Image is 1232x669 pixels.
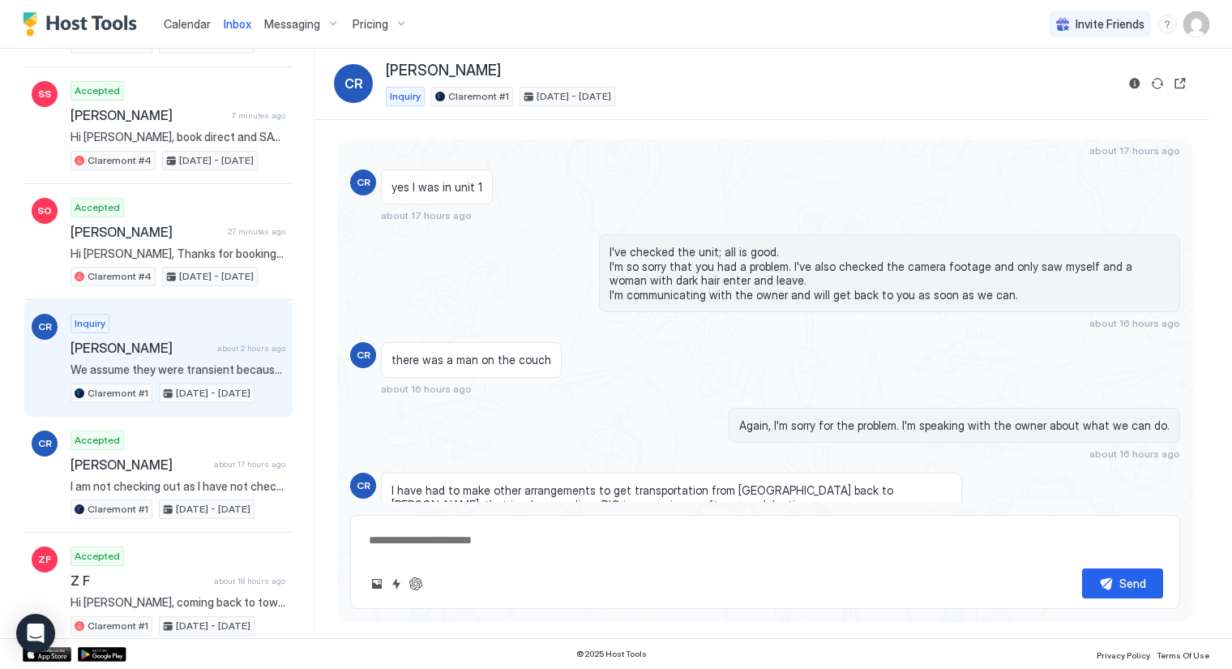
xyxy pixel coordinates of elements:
span: Hi [PERSON_NAME], coming back to town again for a concert. Go to color is black, white things wer... [71,595,285,610]
span: [DATE] - [DATE] [179,269,254,284]
a: Privacy Policy [1097,645,1150,663]
span: Hi [PERSON_NAME], Thanks for booking with us. We look forward to hosting you. The address of the ... [71,247,285,261]
button: Reservation information [1125,74,1144,93]
span: Pricing [353,17,388,32]
span: about 17 hours ago [1089,144,1180,157]
span: about 16 hours ago [381,383,472,395]
span: [DATE] - [DATE] [179,153,254,168]
button: Sync reservation [1148,74,1167,93]
span: Accepted [75,433,120,448]
span: Accepted [75,84,120,98]
span: Inquiry [390,89,421,104]
div: Open Intercom Messenger [16,614,55,653]
span: Terms Of Use [1157,650,1209,660]
span: Claremont #1 [88,502,148,517]
a: Google Play Store [78,647,126,662]
a: App Store [23,647,71,662]
span: about 16 hours ago [1089,448,1180,460]
span: Inquiry [75,316,105,331]
div: User profile [1183,11,1209,37]
span: about 2 hours ago [217,343,285,354]
span: [PERSON_NAME] [386,62,501,80]
div: menu [1157,15,1177,34]
span: Privacy Policy [1097,650,1150,660]
span: [DATE] - [DATE] [176,502,250,517]
div: Send [1119,575,1146,592]
span: Accepted [75,200,120,215]
span: Claremont #1 [88,619,148,633]
span: 27 minutes ago [228,226,285,237]
span: [PERSON_NAME] [71,340,211,356]
span: Messaging [264,17,320,32]
span: Calendar [164,17,211,31]
a: Host Tools Logo [23,12,144,36]
span: SS [38,87,51,101]
span: yes I was in unit 1 [391,180,482,195]
span: Accepted [75,549,120,564]
button: Quick reply [387,574,406,594]
a: Terms Of Use [1157,645,1209,663]
span: about 18 hours ago [214,576,285,586]
span: about 17 hours ago [381,209,472,221]
span: Claremont #4 [88,153,152,168]
span: Again, I'm sorry for the problem. I'm speaking with the owner about what we can do. [739,418,1170,433]
span: 7 minutes ago [232,110,285,121]
button: Upload image [367,574,387,594]
span: SO [37,204,52,218]
span: I have had to make other arrangements to get transportation from [GEOGRAPHIC_DATA] back to [PERSO... [391,483,952,512]
span: Hi [PERSON_NAME], book direct and SAVE MONEY NEXT TIME or share with friends. :-) [URL][DOMAIN_NA... [71,130,285,144]
span: CR [344,74,363,93]
span: Z F [71,573,207,589]
span: CR [357,175,370,190]
span: [DATE] - [DATE] [176,619,250,633]
span: [PERSON_NAME] [71,457,207,473]
span: Invite Friends [1076,17,1144,32]
span: Claremont #4 [88,269,152,284]
span: [PERSON_NAME] [71,224,221,240]
span: there was a man on the couch [391,353,551,367]
button: Send [1082,568,1163,598]
span: CR [357,478,370,493]
span: Claremont #1 [88,386,148,401]
span: CR [38,319,52,334]
span: [PERSON_NAME] [71,107,225,123]
a: Inbox [224,15,251,32]
span: CR [38,436,52,451]
a: Calendar [164,15,211,32]
span: We assume they were transient because the woman had no idea where she was supposed to be [71,362,285,377]
span: about 17 hours ago [214,459,285,470]
button: Open reservation [1170,74,1190,93]
button: ChatGPT Auto Reply [406,574,426,594]
span: [DATE] - [DATE] [537,89,611,104]
span: I am not checking out as I have not checked in [71,479,285,494]
span: Inbox [224,17,251,31]
span: © 2025 Host Tools [576,649,647,659]
span: ZF [38,552,51,567]
span: Claremont #1 [448,89,509,104]
span: about 16 hours ago [1089,317,1180,329]
span: I've checked the unit; all is good. I'm so sorry that you had a problem. I've also checked the ca... [610,245,1170,302]
span: [DATE] - [DATE] [176,386,250,401]
span: CR [357,348,370,362]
